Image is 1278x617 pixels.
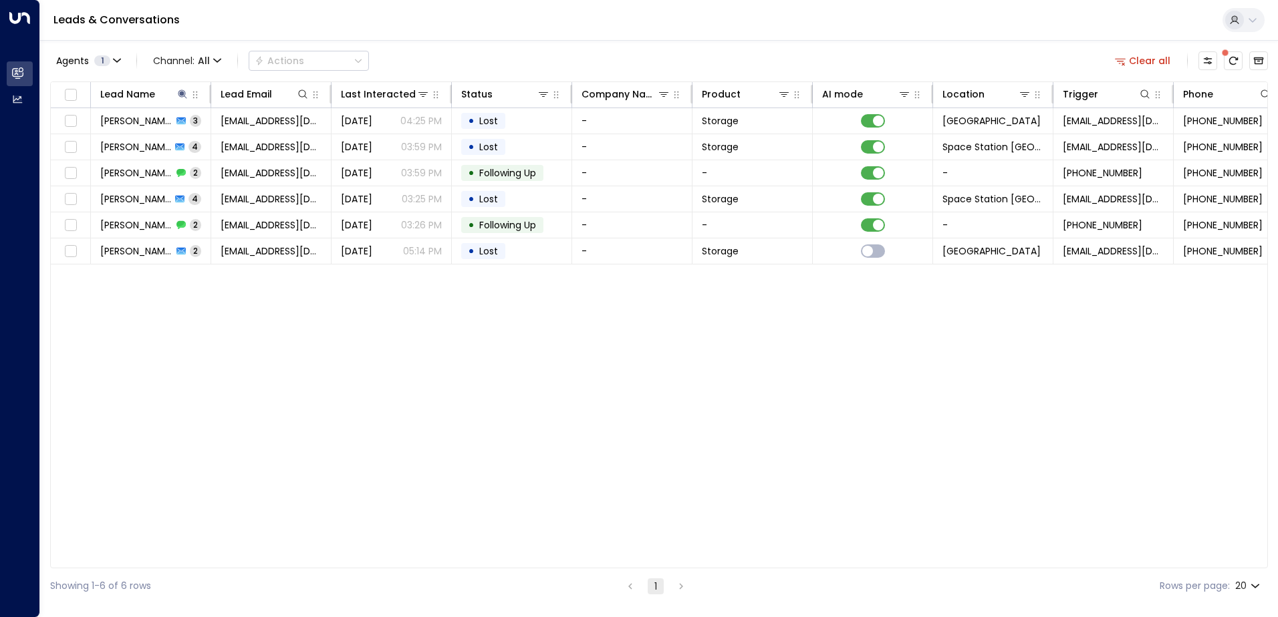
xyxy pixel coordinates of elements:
[702,244,739,258] span: Storage
[479,114,498,128] span: Lost
[479,140,498,154] span: Lost
[56,56,89,65] span: Agents
[221,166,322,180] span: boyu0521@163.com
[1249,51,1268,70] button: Archived Leads
[582,86,670,102] div: Company Name
[341,192,372,206] span: Aug 05, 2025
[190,115,201,126] span: 3
[221,140,322,154] span: boyu0521@163.com
[468,188,475,210] div: •
[1160,579,1230,593] label: Rows per page:
[942,244,1041,258] span: Space Station Hall Green
[403,244,442,258] p: 05:14 PM
[1110,51,1176,70] button: Clear all
[1183,86,1272,102] div: Phone
[255,55,304,67] div: Actions
[1183,140,1263,154] span: +447833583560
[1063,166,1142,180] span: +447833583560
[341,86,416,102] div: Last Interacted
[468,214,475,236] div: •
[942,140,1043,154] span: Space Station Brentford
[100,244,172,258] span: Marie-Ange Kanyange Majanganya
[148,51,227,70] button: Channel:All
[100,86,189,102] div: Lead Name
[702,114,739,128] span: Storage
[62,165,79,182] span: Toggle select row
[479,166,536,180] span: Following Up
[1224,51,1243,70] span: There are new threads available. Refresh the grid to view the latest updates.
[692,160,813,186] td: -
[100,86,155,102] div: Lead Name
[702,140,739,154] span: Storage
[188,141,201,152] span: 4
[942,192,1043,206] span: Space Station Swiss Cottage
[1063,244,1164,258] span: leads@space-station.co.uk
[572,186,692,212] td: -
[188,193,201,204] span: 4
[62,243,79,260] span: Toggle select row
[702,86,741,102] div: Product
[62,217,79,234] span: Toggle select row
[461,86,493,102] div: Status
[1063,192,1164,206] span: leads@space-station.co.uk
[100,192,171,206] span: Yang Yang
[942,114,1041,128] span: Space Station Slough
[221,86,309,102] div: Lead Email
[249,51,369,71] div: Button group with a nested menu
[341,86,430,102] div: Last Interacted
[479,244,498,258] span: Lost
[572,212,692,238] td: -
[221,86,272,102] div: Lead Email
[198,55,210,66] span: All
[401,218,442,232] p: 03:26 PM
[702,86,791,102] div: Product
[1063,86,1098,102] div: Trigger
[1183,114,1263,128] span: +447856628613
[702,192,739,206] span: Storage
[1235,576,1263,596] div: 20
[50,51,126,70] button: Agents1
[53,12,180,27] a: Leads & Conversations
[100,114,172,128] span: Xuexin Yang
[572,134,692,160] td: -
[1183,86,1213,102] div: Phone
[942,86,985,102] div: Location
[221,192,322,206] span: yangyang@tsmstore.co.uk
[401,166,442,180] p: 03:59 PM
[648,578,664,594] button: page 1
[822,86,911,102] div: AI mode
[461,86,550,102] div: Status
[401,140,442,154] p: 03:59 PM
[933,212,1053,238] td: -
[1183,244,1263,258] span: +447939992374
[1183,166,1263,180] span: +447833583560
[1063,218,1142,232] span: +447599179736
[341,166,372,180] span: Aug 05, 2025
[479,218,536,232] span: Following Up
[249,51,369,71] button: Actions
[1198,51,1217,70] button: Customize
[400,114,442,128] p: 04:25 PM
[221,114,322,128] span: xuexinyang1994@gmail.com
[402,192,442,206] p: 03:25 PM
[582,86,657,102] div: Company Name
[341,114,372,128] span: Aug 17, 2025
[572,108,692,134] td: -
[822,86,863,102] div: AI mode
[100,218,172,232] span: Yang Yang
[62,191,79,208] span: Toggle select row
[692,212,813,238] td: -
[341,218,372,232] span: Aug 02, 2025
[572,238,692,264] td: -
[1063,86,1152,102] div: Trigger
[468,240,475,262] div: •
[933,160,1053,186] td: -
[1183,192,1263,206] span: +447599179736
[190,245,201,256] span: 2
[190,167,201,178] span: 2
[572,160,692,186] td: -
[62,139,79,156] span: Toggle select row
[148,51,227,70] span: Channel:
[62,87,79,104] span: Toggle select all
[468,136,475,158] div: •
